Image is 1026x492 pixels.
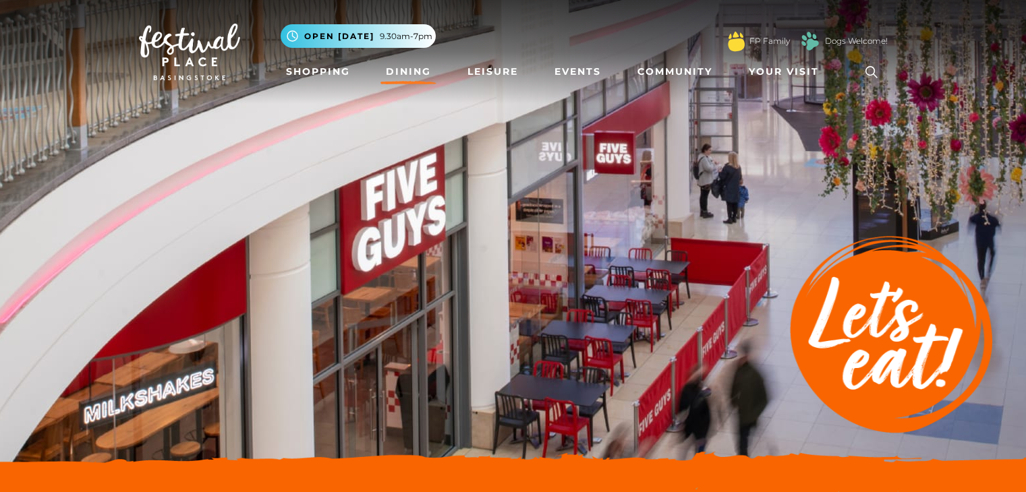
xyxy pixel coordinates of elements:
[825,35,888,47] a: Dogs Welcome!
[304,30,374,42] span: Open [DATE]
[749,65,819,79] span: Your Visit
[549,59,606,84] a: Events
[749,35,790,47] a: FP Family
[632,59,718,84] a: Community
[139,24,240,80] img: Festival Place Logo
[380,59,436,84] a: Dining
[281,24,436,48] button: Open [DATE] 9.30am-7pm
[281,59,355,84] a: Shopping
[743,59,831,84] a: Your Visit
[380,30,432,42] span: 9.30am-7pm
[462,59,523,84] a: Leisure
